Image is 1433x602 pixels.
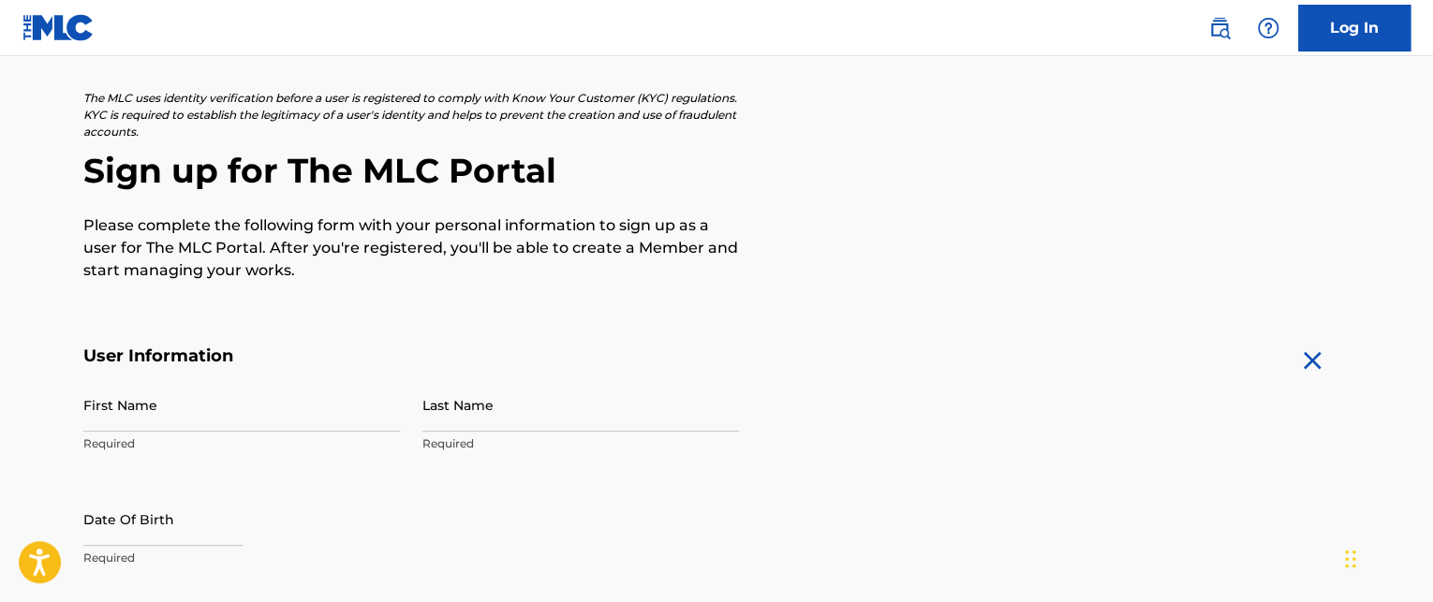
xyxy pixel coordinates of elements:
img: help [1257,17,1279,39]
h5: User Information [83,345,739,367]
img: MLC Logo [22,14,95,41]
h2: Sign up for The MLC Portal [83,150,1350,192]
iframe: Chat Widget [1339,512,1433,602]
div: Help [1249,9,1287,47]
p: Required [83,435,400,452]
p: Please complete the following form with your personal information to sign up as a user for The ML... [83,214,739,282]
p: Required [422,435,739,452]
img: search [1208,17,1231,39]
a: Public Search [1201,9,1238,47]
a: Log In [1298,5,1411,51]
p: Required [83,550,400,566]
div: Drag [1345,531,1356,587]
p: The MLC uses identity verification before a user is registered to comply with Know Your Customer ... [83,90,739,140]
img: close [1297,345,1327,375]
